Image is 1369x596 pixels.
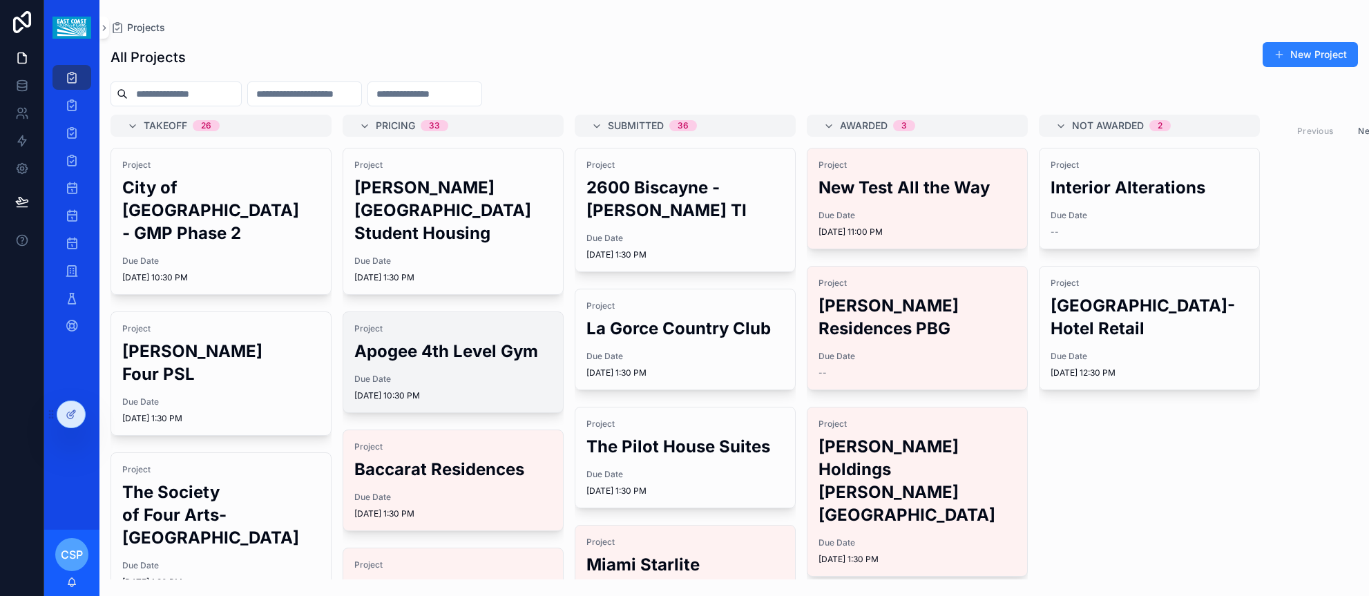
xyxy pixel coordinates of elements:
[901,120,907,131] div: 3
[122,176,320,244] h2: City of [GEOGRAPHIC_DATA] - GMP Phase 2
[818,294,1016,340] h2: [PERSON_NAME] Residences PBG
[586,351,784,362] span: Due Date
[111,311,332,436] a: Project[PERSON_NAME] Four PSLDue Date[DATE] 1:30 PM
[122,256,320,267] span: Due Date
[575,289,796,390] a: ProjectLa Gorce Country ClubDue Date[DATE] 1:30 PM
[1051,278,1248,289] span: Project
[1051,227,1059,238] span: --
[122,340,320,385] h2: [PERSON_NAME] Four PSL
[354,508,552,519] span: [DATE] 1:30 PM
[354,160,552,171] span: Project
[818,351,1016,362] span: Due Date
[586,176,784,222] h2: 2600 Biscayne - [PERSON_NAME] TI
[575,407,796,508] a: ProjectThe Pilot House SuitesDue Date[DATE] 1:30 PM
[354,323,552,334] span: Project
[1039,266,1260,390] a: Project[GEOGRAPHIC_DATA]- Hotel RetailDue Date[DATE] 12:30 PM
[807,407,1028,577] a: Project[PERSON_NAME] Holdings [PERSON_NAME][GEOGRAPHIC_DATA]Due Date[DATE] 1:30 PM
[818,367,827,378] span: --
[840,119,888,133] span: Awarded
[1051,160,1248,171] span: Project
[354,256,552,267] span: Due Date
[144,119,187,133] span: Takeoff
[1051,367,1248,378] span: [DATE] 12:30 PM
[122,413,320,424] span: [DATE] 1:30 PM
[354,441,552,452] span: Project
[818,160,1016,171] span: Project
[1039,148,1260,249] a: ProjectInterior AlterationsDue Date--
[1263,42,1358,67] button: New Project
[818,210,1016,221] span: Due Date
[807,148,1028,249] a: ProjectNew Test All the WayDue Date[DATE] 11:00 PM
[1158,120,1162,131] div: 2
[818,537,1016,548] span: Due Date
[818,419,1016,430] span: Project
[586,367,784,378] span: [DATE] 1:30 PM
[586,486,784,497] span: [DATE] 1:30 PM
[807,266,1028,390] a: Project[PERSON_NAME] Residences PBGDue Date--
[122,323,320,334] span: Project
[343,311,564,413] a: ProjectApogee 4th Level GymDue Date[DATE] 10:30 PM
[586,553,784,576] h2: Miami Starlite
[586,160,784,171] span: Project
[122,464,320,475] span: Project
[586,233,784,244] span: Due Date
[818,176,1016,199] h2: New Test All the Way
[678,120,689,131] div: 36
[818,278,1016,289] span: Project
[122,272,320,283] span: [DATE] 10:30 PM
[122,577,320,588] span: [DATE] 1:30 PM
[1072,119,1144,133] span: Not Awarded
[818,435,1016,526] h2: [PERSON_NAME] Holdings [PERSON_NAME][GEOGRAPHIC_DATA]
[127,21,165,35] span: Projects
[52,17,90,39] img: App logo
[343,430,564,531] a: ProjectBaccarat ResidencesDue Date[DATE] 1:30 PM
[122,396,320,407] span: Due Date
[586,469,784,480] span: Due Date
[61,546,83,563] span: CSP
[586,435,784,458] h2: The Pilot House Suites
[1051,210,1248,221] span: Due Date
[575,148,796,272] a: Project2600 Biscayne - [PERSON_NAME] TIDue Date[DATE] 1:30 PM
[111,21,165,35] a: Projects
[122,481,320,549] h2: The Society of Four Arts-[GEOGRAPHIC_DATA]
[354,458,552,481] h2: Baccarat Residences
[122,560,320,571] span: Due Date
[122,160,320,171] span: Project
[1051,351,1248,362] span: Due Date
[354,272,552,283] span: [DATE] 1:30 PM
[1051,176,1248,199] h2: Interior Alterations
[343,148,564,295] a: Project[PERSON_NAME][GEOGRAPHIC_DATA] Student HousingDue Date[DATE] 1:30 PM
[1051,294,1248,340] h2: [GEOGRAPHIC_DATA]- Hotel Retail
[586,300,784,311] span: Project
[429,120,440,131] div: 33
[44,55,99,356] div: scrollable content
[818,227,1016,238] span: [DATE] 11:00 PM
[586,537,784,548] span: Project
[354,559,552,570] span: Project
[201,120,211,131] div: 26
[818,554,1016,565] span: [DATE] 1:30 PM
[586,419,784,430] span: Project
[586,317,784,340] h2: La Gorce Country Club
[354,390,552,401] span: [DATE] 10:30 PM
[354,176,552,244] h2: [PERSON_NAME][GEOGRAPHIC_DATA] Student Housing
[354,340,552,363] h2: Apogee 4th Level Gym
[111,148,332,295] a: ProjectCity of [GEOGRAPHIC_DATA] - GMP Phase 2Due Date[DATE] 10:30 PM
[376,119,415,133] span: Pricing
[586,249,784,260] span: [DATE] 1:30 PM
[608,119,664,133] span: Submitted
[111,48,186,67] h1: All Projects
[354,492,552,503] span: Due Date
[354,374,552,385] span: Due Date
